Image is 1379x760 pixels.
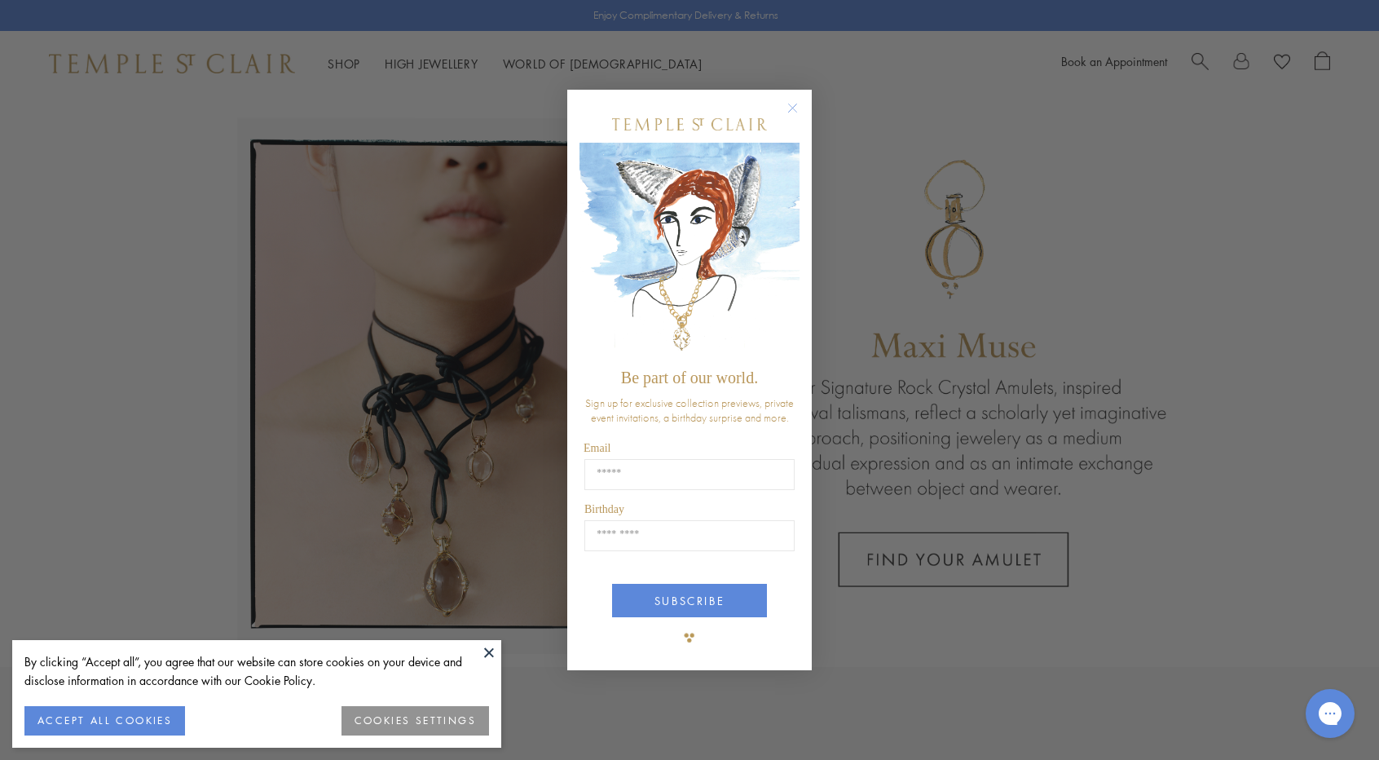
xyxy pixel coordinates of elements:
[612,118,767,130] img: Temple St. Clair
[584,503,624,515] span: Birthday
[791,106,811,126] button: Close dialog
[341,706,489,736] button: COOKIES SETTINGS
[584,442,610,454] span: Email
[585,395,794,425] span: Sign up for exclusive collection previews, private event invitations, a birthday surprise and more.
[584,459,795,490] input: Email
[24,652,489,690] div: By clicking “Accept all”, you agree that our website can store cookies on your device and disclos...
[1297,683,1363,744] iframe: Gorgias live chat messenger
[621,369,758,387] span: Be part of our world.
[673,621,706,654] img: TSC
[24,706,185,736] button: ACCEPT ALL COOKIES
[612,584,767,617] button: SUBSCRIBE
[579,143,800,360] img: c4a9eb12-d91a-4d4a-8ee0-386386f4f338.jpeg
